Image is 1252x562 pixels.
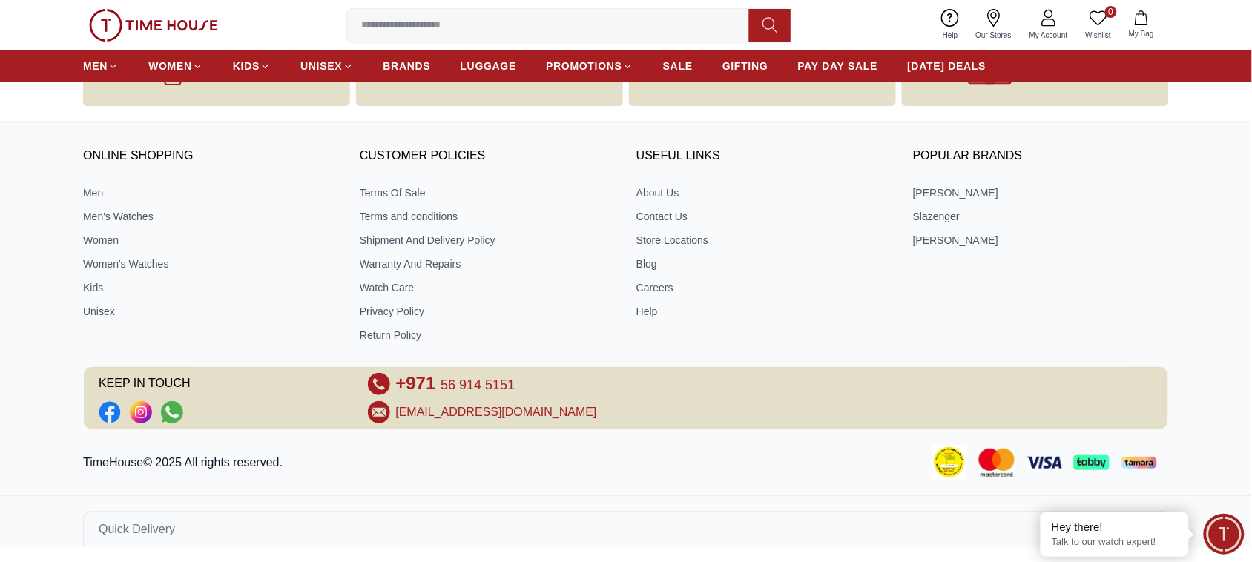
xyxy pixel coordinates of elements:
[636,209,892,224] a: Contact Us
[636,304,892,319] a: Help
[1024,30,1074,41] span: My Account
[300,59,342,73] span: UNISEX
[908,59,986,73] span: [DATE] DEALS
[1080,30,1117,41] span: Wishlist
[979,449,1015,476] img: Mastercard
[83,53,119,79] a: MEN
[1123,28,1160,39] span: My Bag
[83,145,339,168] h3: ONLINE SHOPPING
[300,53,353,79] a: UNISEX
[970,30,1018,41] span: Our Stores
[148,53,203,79] a: WOMEN
[798,59,878,73] span: PAY DAY SALE
[1077,6,1120,44] a: 0Wishlist
[99,373,347,395] span: KEEP IN TOUCH
[1027,457,1062,468] img: Visa
[967,6,1021,44] a: Our Stores
[913,185,1169,200] a: [PERSON_NAME]
[636,233,892,248] a: Store Locations
[461,59,517,73] span: LUGGAGE
[99,401,121,423] a: Social Link
[546,59,622,73] span: PROMOTIONS
[396,373,515,395] a: +971 56 914 5151
[89,9,218,42] img: ...
[99,520,175,538] span: Quick Delivery
[83,59,108,73] span: MEN
[636,185,892,200] a: About Us
[1074,455,1110,469] img: Tabby Payment
[360,185,616,200] a: Terms Of Sale
[1105,6,1117,18] span: 0
[663,59,693,73] span: SALE
[83,233,339,248] a: Women
[83,185,339,200] a: Men
[360,257,616,271] a: Warranty And Repairs
[913,233,1169,248] a: [PERSON_NAME]
[83,280,339,295] a: Kids
[148,59,192,73] span: WOMEN
[937,30,964,41] span: Help
[636,145,892,168] h3: USEFUL LINKS
[233,59,260,73] span: KIDS
[360,304,616,319] a: Privacy Policy
[636,280,892,295] a: Careers
[360,280,616,295] a: Watch Care
[383,59,431,73] span: BRANDS
[1121,457,1157,469] img: Tamara Payment
[441,377,515,392] span: 56 914 5151
[663,53,693,79] a: SALE
[722,53,768,79] a: GIFTING
[932,445,967,480] img: Consumer Payment
[99,401,121,423] li: Facebook
[546,53,633,79] a: PROMOTIONS
[83,304,339,319] a: Unisex
[1052,520,1178,535] div: Hey there!
[383,53,431,79] a: BRANDS
[934,6,967,44] a: Help
[1204,514,1245,555] div: Chat Widget
[83,209,339,224] a: Men's Watches
[360,209,616,224] a: Terms and conditions
[396,403,597,421] a: [EMAIL_ADDRESS][DOMAIN_NAME]
[130,401,152,423] a: Social Link
[636,257,892,271] a: Blog
[908,53,986,79] a: [DATE] DEALS
[83,511,1169,547] button: Quick Delivery
[913,145,1169,168] h3: Popular Brands
[360,145,616,168] h3: CUSTOMER POLICIES
[161,401,183,423] a: Social Link
[913,209,1169,224] a: Slazenger
[360,233,616,248] a: Shipment And Delivery Policy
[233,53,271,79] a: KIDS
[722,59,768,73] span: GIFTING
[461,53,517,79] a: LUGGAGE
[83,257,339,271] a: Women's Watches
[360,328,616,343] a: Return Policy
[1052,536,1178,549] p: Talk to our watch expert!
[83,454,289,472] p: TimeHouse© 2025 All rights reserved.
[798,53,878,79] a: PAY DAY SALE
[1120,7,1163,42] button: My Bag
